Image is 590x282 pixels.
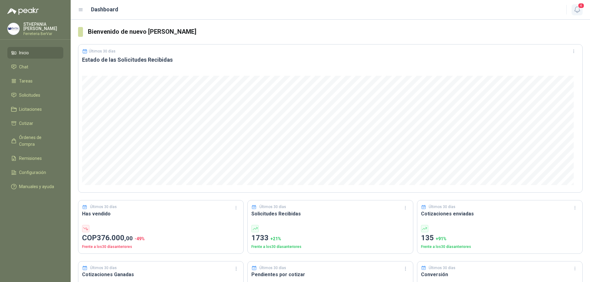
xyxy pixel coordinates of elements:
p: 1733 [251,232,409,244]
span: Inicio [19,49,29,56]
a: Cotizar [7,118,63,129]
p: Últimos 30 días [89,49,116,53]
span: Órdenes de Compra [19,134,57,148]
span: Solicitudes [19,92,40,99]
h3: Cotizaciones Ganadas [82,271,240,278]
h3: Has vendido [82,210,240,218]
a: Licitaciones [7,103,63,115]
span: Remisiones [19,155,42,162]
span: Configuración [19,169,46,176]
a: Configuración [7,167,63,178]
p: COP [82,232,240,244]
p: Últimos 30 días [259,265,286,271]
h3: Conversión [421,271,579,278]
img: Company Logo [8,23,19,35]
h1: Dashboard [91,5,118,14]
span: + 91 % [436,236,446,241]
p: Últimos 30 días [429,204,455,210]
a: Manuales y ayuda [7,181,63,192]
span: + 21 % [270,236,281,241]
h3: Pendientes por cotizar [251,271,409,278]
span: Cotizar [19,120,33,127]
p: Últimos 30 días [90,204,117,210]
h3: Estado de las Solicitudes Recibidas [82,56,579,64]
p: Frente a los 30 días anteriores [421,244,579,250]
p: Ferreteria BerVar [23,32,63,36]
a: Inicio [7,47,63,59]
button: 4 [572,4,583,15]
span: 376.000 [97,234,133,242]
p: 135 [421,232,579,244]
p: Frente a los 30 días anteriores [251,244,409,250]
p: Últimos 30 días [429,265,455,271]
h3: Cotizaciones enviadas [421,210,579,218]
a: Chat [7,61,63,73]
h3: Solicitudes Recibidas [251,210,409,218]
a: Órdenes de Compra [7,132,63,150]
a: Solicitudes [7,89,63,101]
span: ,00 [124,235,133,242]
p: Frente a los 30 días anteriores [82,244,240,250]
span: Manuales y ayuda [19,183,54,190]
a: Tareas [7,75,63,87]
span: -49 % [135,236,145,241]
p: Últimos 30 días [259,204,286,210]
a: Remisiones [7,153,63,164]
h3: Bienvenido de nuevo [PERSON_NAME] [88,27,583,37]
span: Chat [19,64,28,70]
span: Licitaciones [19,106,42,113]
img: Logo peakr [7,7,39,15]
span: 4 [578,3,584,9]
p: Últimos 30 días [90,265,117,271]
p: STHEPANIA [PERSON_NAME] [23,22,63,31]
span: Tareas [19,78,33,84]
